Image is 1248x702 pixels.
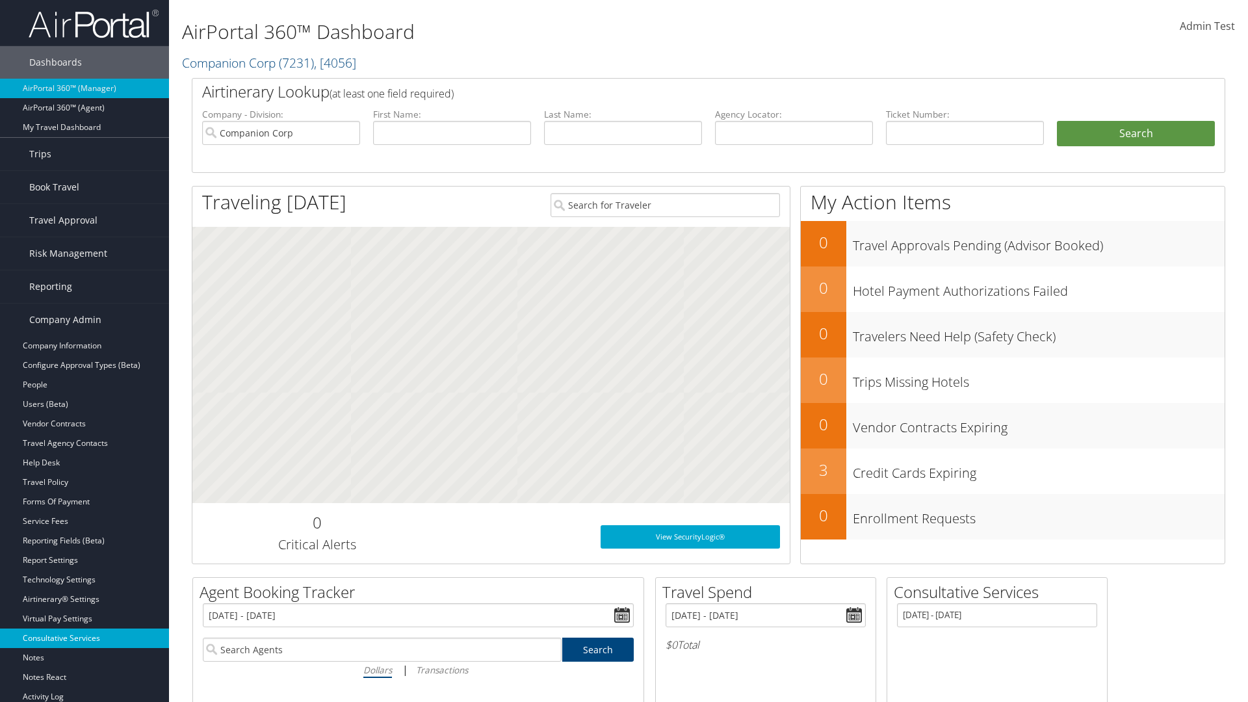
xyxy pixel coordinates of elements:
[29,270,72,303] span: Reporting
[182,54,356,71] a: Companion Corp
[853,458,1225,482] h3: Credit Cards Expiring
[894,581,1107,603] h2: Consultative Services
[1180,6,1235,47] a: Admin Test
[373,108,531,121] label: First Name:
[551,193,780,217] input: Search for Traveler
[662,581,876,603] h2: Travel Spend
[29,204,97,237] span: Travel Approval
[853,276,1225,300] h3: Hotel Payment Authorizations Failed
[853,412,1225,437] h3: Vendor Contracts Expiring
[29,138,51,170] span: Trips
[801,188,1225,216] h1: My Action Items
[29,304,101,336] span: Company Admin
[202,188,346,216] h1: Traveling [DATE]
[29,171,79,203] span: Book Travel
[182,18,884,45] h1: AirPortal 360™ Dashboard
[801,357,1225,403] a: 0Trips Missing Hotels
[29,237,107,270] span: Risk Management
[601,525,780,549] a: View SecurityLogic®
[363,664,392,676] i: Dollars
[801,221,1225,266] a: 0Travel Approvals Pending (Advisor Booked)
[801,459,846,481] h2: 3
[416,664,468,676] i: Transactions
[202,512,432,534] h2: 0
[29,8,159,39] img: airportal-logo.png
[203,638,562,662] input: Search Agents
[853,503,1225,528] h3: Enrollment Requests
[202,108,360,121] label: Company - Division:
[801,368,846,390] h2: 0
[886,108,1044,121] label: Ticket Number:
[801,448,1225,494] a: 3Credit Cards Expiring
[801,403,1225,448] a: 0Vendor Contracts Expiring
[200,581,643,603] h2: Agent Booking Tracker
[801,504,846,526] h2: 0
[203,662,634,678] div: |
[202,81,1129,103] h2: Airtinerary Lookup
[801,231,846,253] h2: 0
[801,413,846,435] h2: 0
[666,638,677,652] span: $0
[853,230,1225,255] h3: Travel Approvals Pending (Advisor Booked)
[801,266,1225,312] a: 0Hotel Payment Authorizations Failed
[330,86,454,101] span: (at least one field required)
[801,312,1225,357] a: 0Travelers Need Help (Safety Check)
[1057,121,1215,147] button: Search
[279,54,314,71] span: ( 7231 )
[202,536,432,554] h3: Critical Alerts
[853,321,1225,346] h3: Travelers Need Help (Safety Check)
[1180,19,1235,33] span: Admin Test
[853,367,1225,391] h3: Trips Missing Hotels
[544,108,702,121] label: Last Name:
[715,108,873,121] label: Agency Locator:
[801,322,846,344] h2: 0
[562,638,634,662] a: Search
[801,494,1225,539] a: 0Enrollment Requests
[666,638,866,652] h6: Total
[314,54,356,71] span: , [ 4056 ]
[29,46,82,79] span: Dashboards
[801,277,846,299] h2: 0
